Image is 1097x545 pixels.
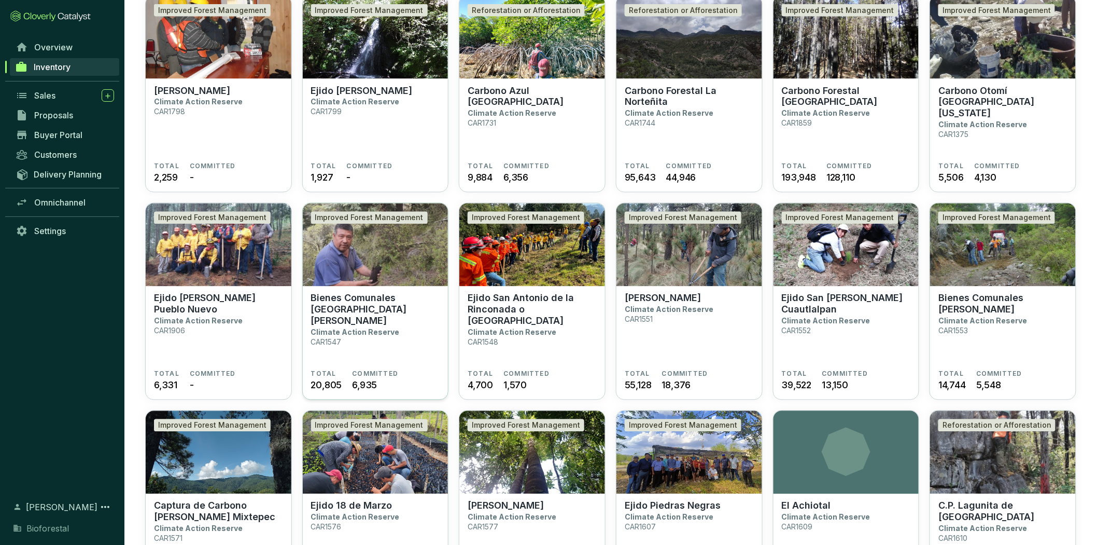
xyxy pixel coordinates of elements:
[782,370,807,378] span: TOTAL
[625,4,742,17] div: Reforestation or Afforestation
[459,203,606,400] a: Ejido San Antonio de la Rinconada o Tlaltecahuacan Improved Forest ManagementEjido San Antonio de...
[503,171,528,185] span: 6,356
[311,513,400,522] p: Climate Action Reserve
[154,534,182,543] p: CAR1571
[311,162,336,171] span: TOTAL
[782,119,812,128] p: CAR1859
[938,378,966,392] span: 14,744
[625,212,741,224] div: Improved Forest Management
[782,317,870,325] p: Climate Action Reserve
[10,38,119,56] a: Overview
[625,305,713,314] p: Climate Action Reserve
[782,378,812,392] span: 39,522
[10,194,119,211] a: Omnichannel
[782,109,870,118] p: Climate Action Reserve
[625,419,741,432] div: Improved Forest Management
[146,203,291,287] img: Ejido Peñuelas Pueblo Nuevo
[459,411,605,494] img: Ejido Chunhuhub
[503,162,550,171] span: COMMITTED
[468,171,493,185] span: 9,884
[468,293,597,327] p: Ejido San Antonio de la Rinconada o [GEOGRAPHIC_DATA]
[145,203,292,400] a: Ejido Peñuelas Pueblo NuevoImproved Forest ManagementEjido [PERSON_NAME] Pueblo NuevoClimate Acti...
[625,171,656,185] span: 95,643
[938,130,968,139] p: CAR1375
[154,370,179,378] span: TOTAL
[190,378,194,392] span: -
[26,522,69,535] span: Bioforestal
[938,534,967,543] p: CAR1610
[930,203,1076,400] a: Bienes Comunales Santiago CuautencoImproved Forest ManagementBienes Comunales [PERSON_NAME]Climat...
[34,90,55,101] span: Sales
[34,42,73,52] span: Overview
[10,166,119,183] a: Delivery Planning
[154,107,185,116] p: CAR1798
[468,162,493,171] span: TOTAL
[34,62,71,72] span: Inventory
[625,513,713,522] p: Climate Action Reserve
[938,85,1067,119] p: Carbono Otomí [GEOGRAPHIC_DATA][US_STATE]
[311,212,428,224] div: Improved Forest Management
[311,85,413,97] p: Ejido [PERSON_NAME]
[468,370,493,378] span: TOTAL
[625,119,655,128] p: CAR1744
[782,513,870,522] p: Climate Action Reserve
[468,212,584,224] div: Improved Forest Management
[352,370,398,378] span: COMMITTED
[154,162,179,171] span: TOTAL
[468,338,498,347] p: CAR1548
[625,109,713,118] p: Climate Action Reserve
[154,500,283,523] p: Captura de Carbono [PERSON_NAME] Mixtepec
[302,203,449,400] a: Bienes Comunales San Pedro EcatzingoImproved Forest ManagementBienes Comunales [GEOGRAPHIC_DATA][...
[938,293,1067,316] p: Bienes Comunales [PERSON_NAME]
[311,419,428,432] div: Improved Forest Management
[938,500,1067,523] p: C.P. Lagunita de [GEOGRAPHIC_DATA]
[311,4,428,17] div: Improved Forest Management
[782,171,817,185] span: 193,948
[468,328,556,337] p: Climate Action Reserve
[190,171,194,185] span: -
[311,370,336,378] span: TOTAL
[34,226,66,236] span: Settings
[930,203,1076,287] img: Bienes Comunales Santiago Cuautenco
[303,203,448,287] img: Bienes Comunales San Pedro Ecatzingo
[662,370,708,378] span: COMMITTED
[34,110,73,120] span: Proposals
[311,293,440,327] p: Bienes Comunales [GEOGRAPHIC_DATA][PERSON_NAME]
[503,370,550,378] span: COMMITTED
[154,326,185,335] p: CAR1906
[666,171,696,185] span: 44,946
[938,419,1056,432] div: Reforestation or Afforestation
[938,370,964,378] span: TOTAL
[782,326,811,335] p: CAR1552
[311,98,400,106] p: Climate Action Reserve
[154,171,178,185] span: 2,259
[154,419,271,432] div: Improved Forest Management
[468,85,597,108] p: Carbono Azul [GEOGRAPHIC_DATA]
[468,119,496,128] p: CAR1731
[782,4,898,17] div: Improved Forest Management
[625,500,721,512] p: Ejido Piedras Negras
[822,378,848,392] span: 13,150
[625,315,653,324] p: CAR1551
[10,87,119,104] a: Sales
[311,378,342,392] span: 20,805
[10,146,119,163] a: Customers
[625,523,656,532] p: CAR1607
[938,162,964,171] span: TOTAL
[34,149,77,160] span: Customers
[930,411,1076,494] img: C.P. Lagunita de San Diego
[190,162,236,171] span: COMMITTED
[616,411,762,494] img: Ejido Piedras Negras
[625,370,650,378] span: TOTAL
[26,501,97,513] span: [PERSON_NAME]
[625,162,650,171] span: TOTAL
[976,370,1022,378] span: COMMITTED
[468,109,556,118] p: Climate Action Reserve
[352,378,377,392] span: 6,935
[938,120,1027,129] p: Climate Action Reserve
[616,203,763,400] a: Ejido TlalmanalcoImproved Forest Management[PERSON_NAME]Climate Action ReserveCAR1551TOTAL55,128C...
[154,293,283,316] p: Ejido [PERSON_NAME] Pueblo Nuevo
[10,222,119,240] a: Settings
[190,370,236,378] span: COMMITTED
[146,411,291,494] img: Captura de Carbono Forestal Asunción Mixtepec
